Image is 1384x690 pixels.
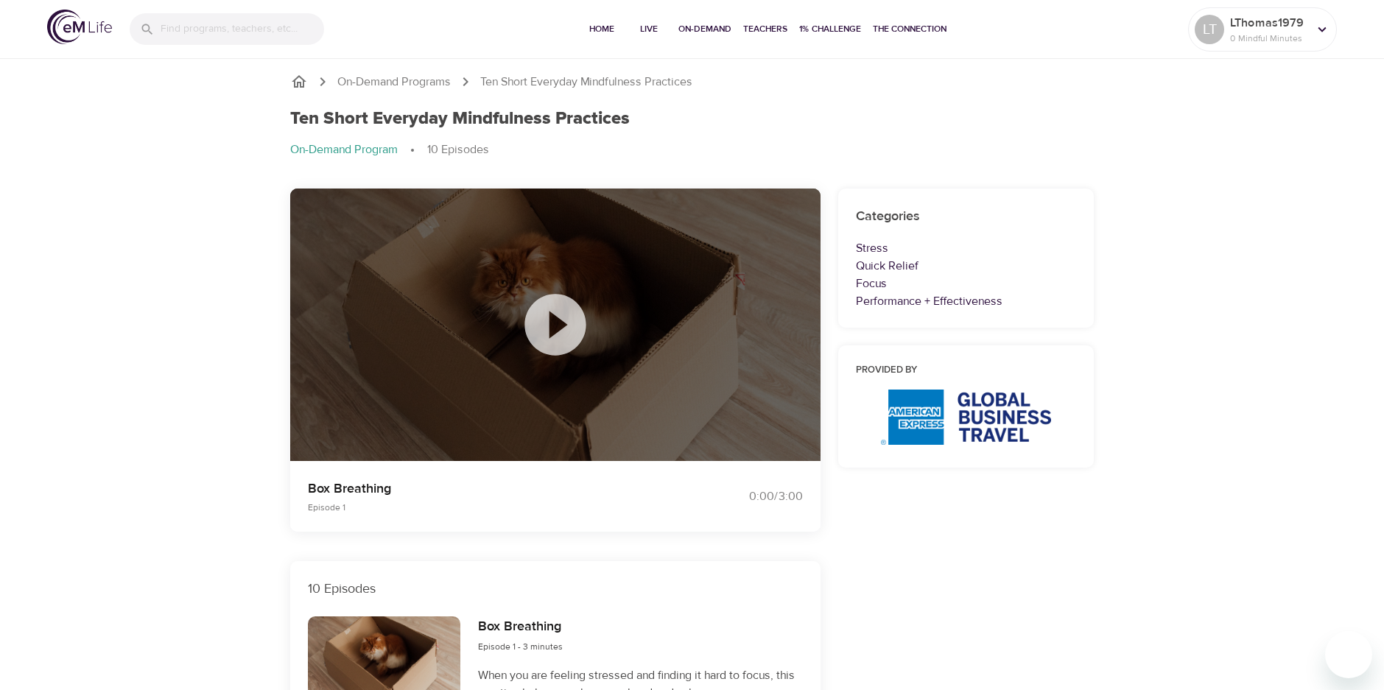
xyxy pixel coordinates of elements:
[631,21,667,37] span: Live
[478,616,563,638] h6: Box Breathing
[856,275,1077,292] p: Focus
[856,206,1077,228] h6: Categories
[1325,631,1372,678] iframe: Button to launch messaging window
[584,21,619,37] span: Home
[881,390,1051,445] img: AmEx%20GBT%20logo.png
[1230,14,1308,32] p: LThomas1979
[1230,32,1308,45] p: 0 Mindful Minutes
[678,21,731,37] span: On-Demand
[1195,15,1224,44] div: LT
[308,501,675,514] p: Episode 1
[427,141,489,158] p: 10 Episodes
[799,21,861,37] span: 1% Challenge
[856,363,1077,379] h6: Provided by
[47,10,112,44] img: logo
[856,239,1077,257] p: Stress
[308,579,803,599] p: 10 Episodes
[856,292,1077,310] p: Performance + Effectiveness
[290,73,1095,91] nav: breadcrumb
[692,488,803,505] div: 0:00 / 3:00
[290,108,630,130] h1: Ten Short Everyday Mindfulness Practices
[290,141,398,158] p: On-Demand Program
[161,13,324,45] input: Find programs, teachers, etc...
[308,479,675,499] p: Box Breathing
[480,74,692,91] p: Ten Short Everyday Mindfulness Practices
[873,21,946,37] span: The Connection
[856,257,1077,275] p: Quick Relief
[337,74,451,91] a: On-Demand Programs
[478,641,563,652] span: Episode 1 - 3 minutes
[743,21,787,37] span: Teachers
[290,141,1095,159] nav: breadcrumb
